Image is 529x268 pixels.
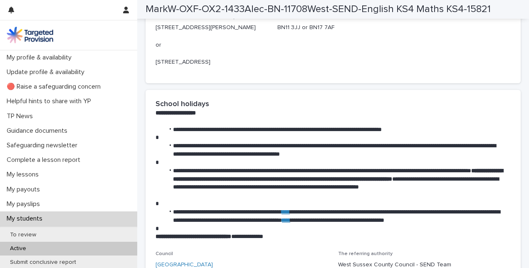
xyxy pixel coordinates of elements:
p: My profile & availability [3,54,78,62]
p: Active [3,245,33,252]
span: Council [156,251,173,256]
p: Update profile & availability [3,68,91,76]
p: Complete a lesson report [3,156,87,164]
p: Safeguarding newsletter [3,141,84,149]
span: The referring authority [338,251,393,256]
p: My payouts [3,186,47,194]
p: TP News [3,112,40,120]
p: 🔴 Raise a safeguarding concern [3,83,107,91]
h2: MarkW-OXF-OX2-1433Alec-BN-11708West-SEND-English KS4 Maths KS4-15821 [146,3,491,15]
p: My payslips [3,200,47,208]
p: Submit conclusive report [3,259,83,266]
p: Helpful hints to share with YP [3,97,98,105]
span: Postcode [277,15,301,20]
p: My students [3,215,49,223]
p: BN11 3JJ or BN17 7AF [277,23,389,32]
p: To review [3,231,43,238]
img: M5nRWzHhSzIhMunXDL62 [7,27,53,43]
p: Guidance documents [3,127,74,135]
span: Address where the tuition takes place [156,15,246,20]
p: My lessons [3,171,45,179]
p: [STREET_ADDRESS][PERSON_NAME] or [STREET_ADDRESS] [156,23,267,67]
h2: School holidays [156,100,209,109]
